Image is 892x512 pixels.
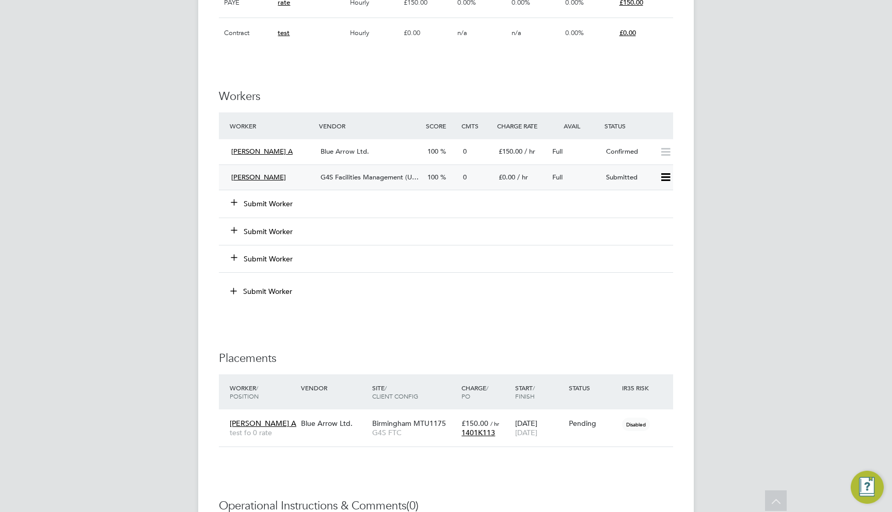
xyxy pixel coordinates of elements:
[552,147,563,156] span: Full
[457,28,467,37] span: n/a
[499,173,515,181] span: £0.00
[513,378,566,405] div: Start
[459,378,513,405] div: Charge
[372,428,456,437] span: G4S FTC
[851,471,884,504] button: Engage Resource Center
[223,283,300,300] button: Submit Worker
[231,147,293,156] span: [PERSON_NAME] A
[517,173,528,181] span: / hr
[463,173,467,181] span: 0
[231,254,293,264] button: Submit Worker
[231,173,286,181] span: [PERSON_NAME]
[278,28,290,37] span: test
[316,117,423,135] div: Vendor
[461,428,495,437] span: 1401K113
[401,18,455,48] div: £0.00
[524,147,535,156] span: / hr
[227,413,673,422] a: [PERSON_NAME] Atest fo 0 rateBlue Arrow Ltd.Birmingham MTU1175G4S FTC£150.00 / hr1401K113[DATE][D...
[461,419,488,428] span: £150.00
[298,414,370,433] div: Blue Arrow Ltd.
[515,384,535,400] span: / Finish
[602,117,673,135] div: Status
[231,226,293,237] button: Submit Worker
[321,147,369,156] span: Blue Arrow Ltd.
[463,147,467,156] span: 0
[427,147,438,156] span: 100
[230,419,296,428] span: [PERSON_NAME] A
[602,169,656,186] div: Submitted
[347,18,401,48] div: Hourly
[370,378,459,405] div: Site
[221,18,275,48] div: Contract
[423,117,459,135] div: Score
[230,384,259,400] span: / Position
[372,419,446,428] span: Birmingham MTU1175
[231,199,293,209] button: Submit Worker
[515,428,537,437] span: [DATE]
[566,378,620,397] div: Status
[512,28,521,37] span: n/a
[427,173,438,181] span: 100
[459,117,495,135] div: Cmts
[227,117,316,135] div: Worker
[321,173,419,181] span: G4S Facilities Management (U…
[227,378,298,405] div: Worker
[490,420,499,427] span: / hr
[513,414,566,442] div: [DATE]
[461,384,488,400] span: / PO
[298,378,370,397] div: Vendor
[619,378,655,397] div: IR35 Risk
[219,351,673,366] h3: Placements
[552,173,563,181] span: Full
[548,117,602,135] div: Avail
[602,143,656,160] div: Confirmed
[495,117,548,135] div: Charge Rate
[622,418,650,431] span: Disabled
[569,419,617,428] div: Pending
[230,428,296,437] span: test fo 0 rate
[619,28,636,37] span: £0.00
[499,147,522,156] span: £150.00
[219,89,673,104] h3: Workers
[372,384,418,400] span: / Client Config
[565,28,584,37] span: 0.00%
